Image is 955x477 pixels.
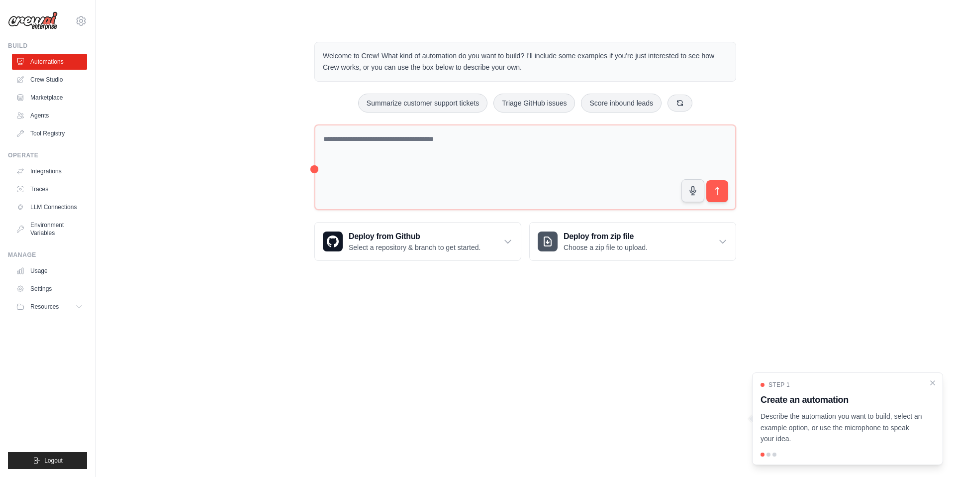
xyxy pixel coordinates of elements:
div: Build [8,42,87,50]
span: Logout [44,457,63,465]
a: LLM Connections [12,199,87,215]
button: Summarize customer support tickets [358,94,487,113]
p: Welcome to Crew! What kind of automation do you want to build? I'll include some examples if you'... [323,50,728,73]
p: Describe the automation you want to build, select an example option, or use the microphone to spe... [761,411,923,445]
p: Select a repository & branch to get started. [349,242,480,252]
button: Close walkthrough [929,379,937,387]
a: Integrations [12,163,87,179]
a: Automations [12,54,87,70]
div: Manage [8,251,87,259]
div: Operate [8,151,87,159]
h3: Create an automation [761,393,923,407]
a: Tool Registry [12,125,87,141]
img: Logo [8,11,58,30]
a: Traces [12,181,87,197]
a: Usage [12,263,87,279]
span: Resources [30,303,59,311]
button: Logout [8,452,87,469]
button: Resources [12,299,87,315]
h3: Deploy from zip file [564,231,648,242]
a: Agents [12,108,87,123]
button: Score inbound leads [581,94,662,113]
span: Step 1 [768,381,790,389]
a: Marketplace [12,90,87,106]
a: Crew Studio [12,72,87,88]
h3: Deploy from Github [349,231,480,242]
a: Settings [12,281,87,297]
a: Environment Variables [12,217,87,241]
button: Triage GitHub issues [493,94,575,113]
p: Choose a zip file to upload. [564,242,648,252]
